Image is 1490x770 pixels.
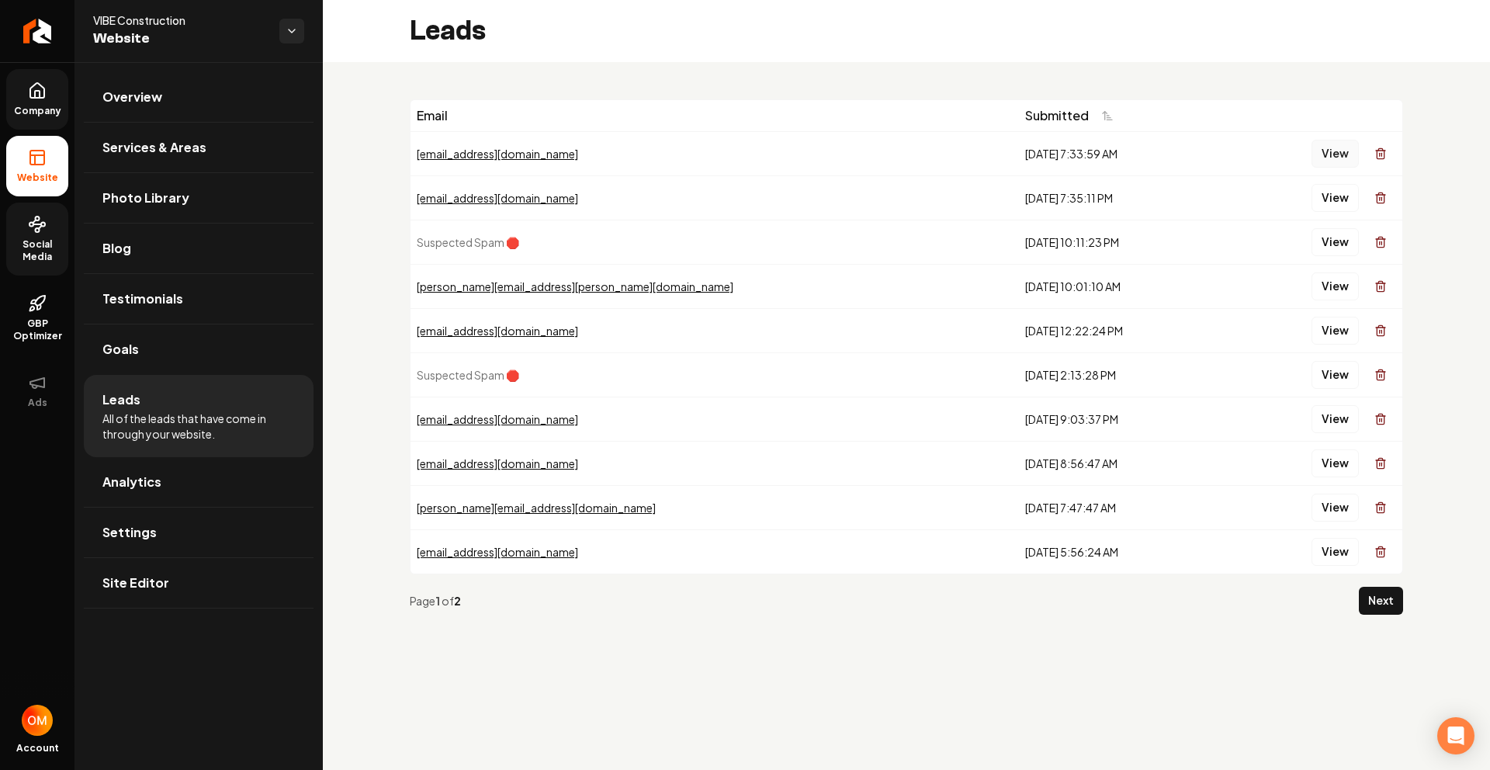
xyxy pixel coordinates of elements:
span: Site Editor [102,574,169,592]
button: Next [1359,587,1403,615]
span: Social Media [6,238,68,263]
div: Email [417,106,1013,125]
a: Company [6,69,68,130]
div: [EMAIL_ADDRESS][DOMAIN_NAME] [417,190,1013,206]
span: Overview [102,88,162,106]
a: GBP Optimizer [6,282,68,355]
button: View [1312,538,1359,566]
div: [DATE] 10:11:23 PM [1025,234,1217,250]
div: [DATE] 10:01:10 AM [1025,279,1217,294]
span: Testimonials [102,290,183,308]
div: [PERSON_NAME][EMAIL_ADDRESS][PERSON_NAME][DOMAIN_NAME] [417,279,1013,294]
button: Submitted [1025,102,1123,130]
span: Suspected Spam 🛑 [417,235,519,249]
div: [DATE] 7:35:11 PM [1025,190,1217,206]
a: Photo Library [84,173,314,223]
div: [EMAIL_ADDRESS][DOMAIN_NAME] [417,456,1013,471]
span: Blog [102,239,131,258]
span: Website [93,28,267,50]
button: View [1312,140,1359,168]
button: View [1312,272,1359,300]
button: View [1312,361,1359,389]
button: View [1312,184,1359,212]
strong: 1 [435,594,442,608]
a: Settings [84,508,314,557]
div: [DATE] 9:03:37 PM [1025,411,1217,427]
div: [EMAIL_ADDRESS][DOMAIN_NAME] [417,146,1013,161]
div: [DATE] 7:33:59 AM [1025,146,1217,161]
span: Submitted [1025,106,1089,125]
span: Company [8,105,68,117]
button: View [1312,405,1359,433]
span: Page [410,594,435,608]
div: [DATE] 8:56:47 AM [1025,456,1217,471]
div: Open Intercom Messenger [1437,717,1474,754]
img: Rebolt Logo [23,19,52,43]
strong: 2 [454,594,461,608]
span: VIBE Construction [93,12,267,28]
div: [EMAIL_ADDRESS][DOMAIN_NAME] [417,323,1013,338]
a: Services & Areas [84,123,314,172]
span: Services & Areas [102,138,206,157]
a: Overview [84,72,314,122]
div: [DATE] 5:56:24 AM [1025,544,1217,560]
button: View [1312,494,1359,522]
button: Ads [6,361,68,421]
span: Website [11,172,64,184]
button: View [1312,449,1359,477]
a: Social Media [6,203,68,276]
button: View [1312,228,1359,256]
button: View [1312,317,1359,345]
h2: Leads [410,16,486,47]
div: [EMAIL_ADDRESS][DOMAIN_NAME] [417,544,1013,560]
span: Settings [102,523,157,542]
a: Goals [84,324,314,374]
span: Leads [102,390,140,409]
div: [EMAIL_ADDRESS][DOMAIN_NAME] [417,411,1013,427]
button: Open user button [22,705,53,736]
span: Suspected Spam 🛑 [417,368,519,382]
span: All of the leads that have come in through your website. [102,411,295,442]
a: Analytics [84,457,314,507]
a: Blog [84,224,314,273]
span: Goals [102,340,139,359]
span: Photo Library [102,189,189,207]
span: Ads [22,397,54,409]
div: [DATE] 7:47:47 AM [1025,500,1217,515]
span: of [442,594,454,608]
div: [PERSON_NAME][EMAIL_ADDRESS][DOMAIN_NAME] [417,500,1013,515]
div: [DATE] 2:13:28 PM [1025,367,1217,383]
img: Omar Molai [22,705,53,736]
div: [DATE] 12:22:24 PM [1025,323,1217,338]
a: Testimonials [84,274,314,324]
span: GBP Optimizer [6,317,68,342]
span: Analytics [102,473,161,491]
a: Site Editor [84,558,314,608]
span: Account [16,742,59,754]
